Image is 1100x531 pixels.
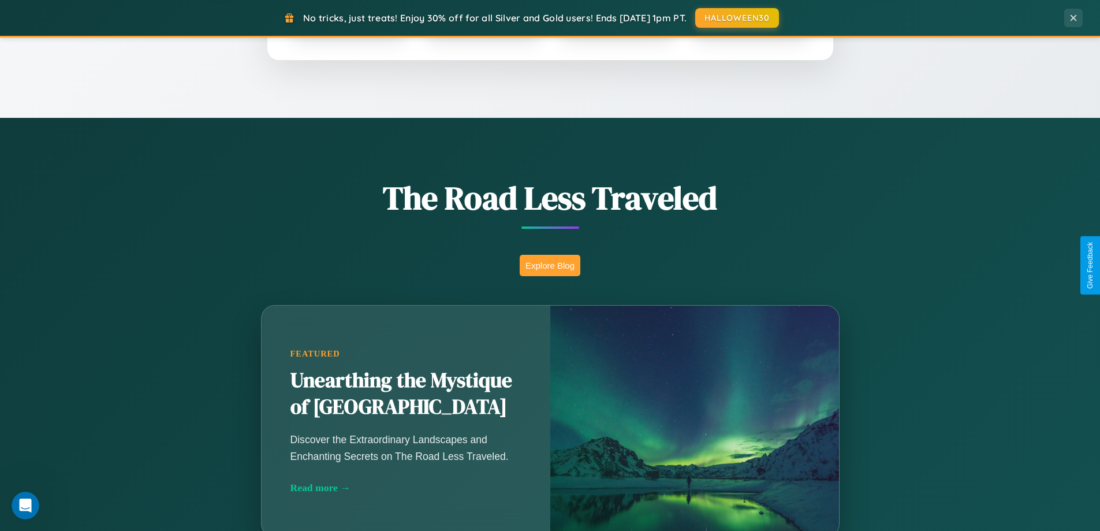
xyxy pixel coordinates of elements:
span: No tricks, just treats! Enjoy 30% off for all Silver and Gold users! Ends [DATE] 1pm PT. [303,12,687,24]
iframe: Intercom live chat [12,492,39,519]
div: Featured [290,349,521,359]
div: Read more → [290,482,521,494]
h1: The Road Less Traveled [204,176,897,220]
button: Explore Blog [520,255,580,276]
p: Discover the Extraordinary Landscapes and Enchanting Secrets on The Road Less Traveled. [290,432,521,464]
button: HALLOWEEN30 [695,8,779,28]
div: Give Feedback [1086,242,1094,289]
h2: Unearthing the Mystique of [GEOGRAPHIC_DATA] [290,367,521,421]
